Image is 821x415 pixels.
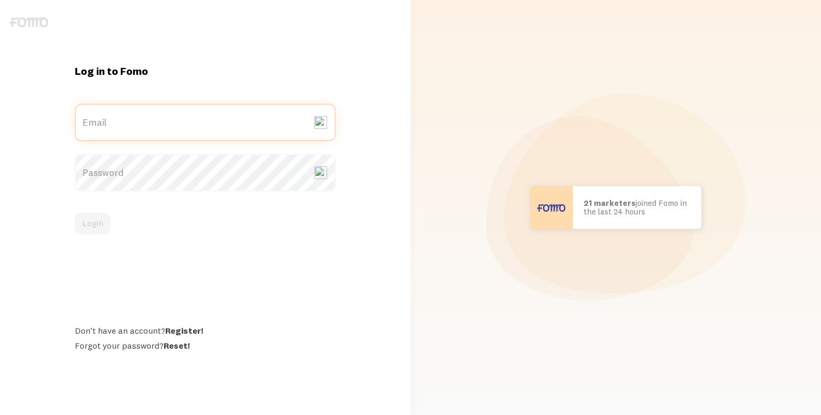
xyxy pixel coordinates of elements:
img: fomo-logo-gray-b99e0e8ada9f9040e2984d0d95b3b12da0074ffd48d1e5cb62ac37fc77b0b268.svg [10,17,48,27]
label: Email [75,104,336,141]
img: npw-badge-icon-locked.svg [314,166,327,179]
a: Reset! [164,340,190,351]
img: npw-badge-icon-locked.svg [314,116,327,129]
b: 21 marketers [584,198,636,208]
h1: Log in to Fomo [75,64,336,78]
div: Don't have an account? [75,325,336,336]
img: User avatar [530,186,573,229]
p: joined Fomo in the last 24 hours [584,199,691,217]
div: Forgot your password? [75,340,336,351]
label: Password [75,154,336,191]
a: Register! [165,325,203,336]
